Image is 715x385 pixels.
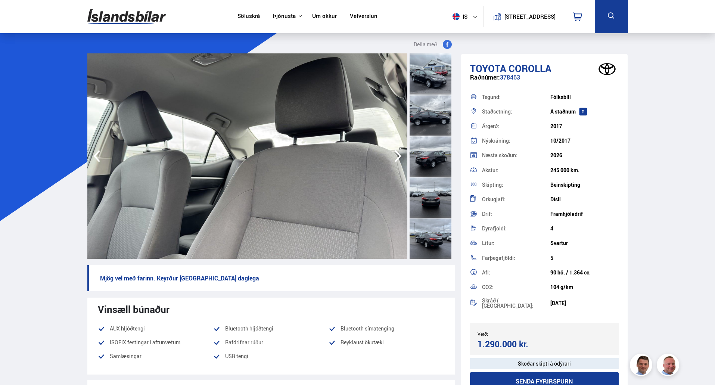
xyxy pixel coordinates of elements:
[550,211,619,217] div: Framhjóladrif
[482,240,550,246] div: Litur:
[482,197,550,202] div: Orkugjafi:
[237,13,260,21] a: Söluskrá
[482,298,550,308] div: Skráð í [GEOGRAPHIC_DATA]:
[482,182,550,187] div: Skipting:
[98,352,213,361] li: Samlæsingar
[509,62,551,75] span: Corolla
[213,352,329,366] li: USB tengi
[482,255,550,261] div: Farþegafjöldi:
[329,324,444,333] li: Bluetooth símatenging
[631,355,653,377] img: FbJEzSuNWCJXmdc-.webp
[470,74,619,89] div: 378463
[482,109,550,114] div: Staðsetning:
[87,4,166,29] img: G0Ugv5HjCgRt.svg
[329,338,444,347] li: Reyklaust ökutæki
[482,168,550,173] div: Akstur:
[550,182,619,188] div: Beinskipting
[312,13,337,21] a: Um okkur
[550,226,619,232] div: 4
[98,324,213,333] li: AUX hljóðtengi
[98,304,444,315] div: Vinsæll búnaður
[550,94,619,100] div: Fólksbíll
[478,339,542,349] div: 1.290.000 kr.
[411,40,455,49] button: Deila með:
[453,13,460,20] img: svg+xml;base64,PHN2ZyB4bWxucz0iaHR0cDovL3d3dy53My5vcmcvMjAwMC9zdmciIHdpZHRoPSI1MTIiIGhlaWdodD0iNT...
[482,138,550,143] div: Nýskráning:
[550,255,619,261] div: 5
[87,265,455,291] p: Mjög vel með farinn. Keyrður [GEOGRAPHIC_DATA] daglega
[550,109,619,115] div: Á staðnum
[507,13,553,20] button: [STREET_ADDRESS]
[350,13,377,21] a: Vefverslun
[482,124,550,129] div: Árgerð:
[98,338,213,347] li: ISOFIX festingar í aftursætum
[550,138,619,144] div: 10/2017
[482,285,550,290] div: CO2:
[550,123,619,129] div: 2017
[550,152,619,158] div: 2026
[658,355,680,377] img: siFngHWaQ9KaOqBr.png
[482,226,550,231] div: Dyrafjöldi:
[550,196,619,202] div: Dísil
[414,40,438,49] span: Deila með:
[470,73,500,81] span: Raðnúmer:
[550,284,619,290] div: 104 g/km
[478,331,544,336] div: Verð:
[550,300,619,306] div: [DATE]
[482,153,550,158] div: Næsta skoðun:
[550,167,619,173] div: 245 000 km.
[482,94,550,100] div: Tegund:
[450,13,468,20] span: is
[550,270,619,276] div: 90 hö. / 1.364 cc.
[273,13,296,20] button: Þjónusta
[213,338,329,347] li: Rafdrifnar rúður
[482,211,550,217] div: Drif:
[450,6,483,28] button: is
[6,3,28,25] button: Open LiveChat chat widget
[213,324,329,333] li: Bluetooth hljóðtengi
[470,358,619,369] div: Skoðar skipti á ódýrari
[470,62,506,75] span: Toyota
[592,58,622,81] img: brand logo
[482,270,550,275] div: Afl:
[87,53,407,259] img: 3299693.jpeg
[487,6,560,27] a: [STREET_ADDRESS]
[550,240,619,246] div: Svartur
